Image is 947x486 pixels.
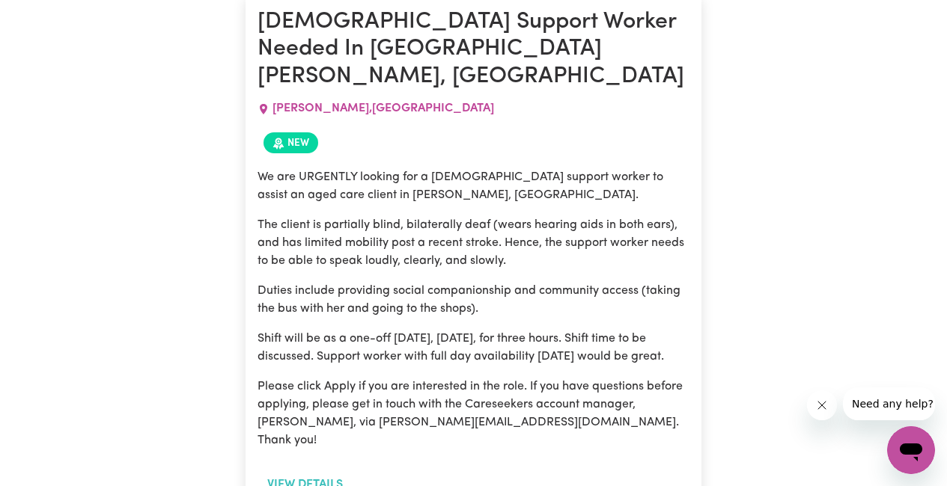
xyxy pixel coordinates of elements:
[887,426,935,474] iframe: Button to launch messaging window
[272,102,494,114] span: [PERSON_NAME] , [GEOGRAPHIC_DATA]
[258,330,689,366] p: Shift will be as a one-off [DATE], [DATE], for three hours. Shift time to be discussed. Support w...
[807,390,837,420] iframe: Close message
[258,216,689,270] p: The client is partially blind, bilaterally deaf (wears hearing aids in both ears), and has limite...
[843,387,935,420] iframe: Message from company
[258,282,689,318] p: Duties include providing social companionship and community access (taking the bus with her and g...
[258,9,689,90] h1: [DEMOGRAPHIC_DATA] Support Worker Needed In [GEOGRAPHIC_DATA][PERSON_NAME], [GEOGRAPHIC_DATA]
[258,168,689,204] p: We are URGENTLY looking for a [DEMOGRAPHIC_DATA] support worker to assist an aged care client in ...
[264,132,318,153] span: Job posted within the last 30 days
[258,378,689,449] p: Please click Apply if you are interested in the role. If you have questions before applying, plea...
